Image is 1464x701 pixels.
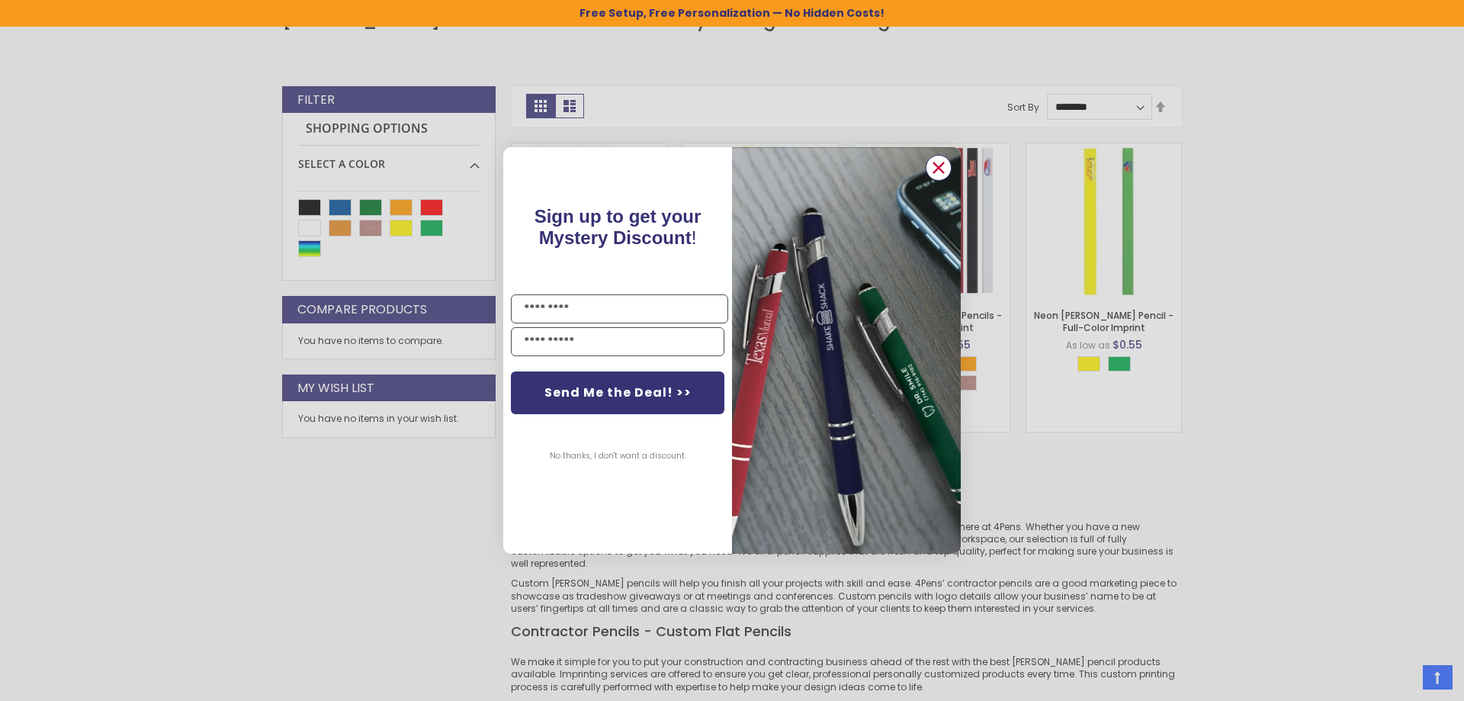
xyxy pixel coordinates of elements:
span: Sign up to get your Mystery Discount [535,206,701,248]
button: No thanks, I don't want a discount. [542,437,694,475]
button: Send Me the Deal! >> [511,371,724,414]
img: pop-up-image [732,147,961,554]
button: Close dialog [926,155,952,181]
span: ! [535,206,701,248]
